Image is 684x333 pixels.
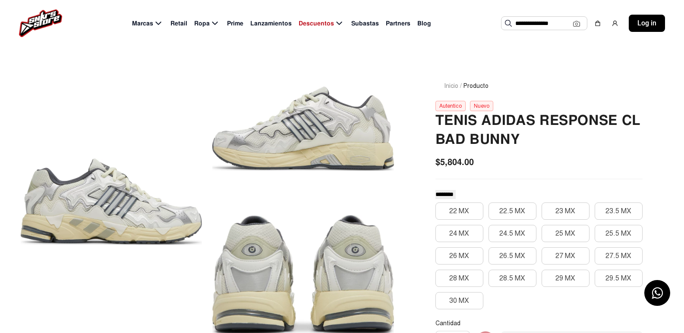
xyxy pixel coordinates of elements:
[299,19,334,28] span: Descuentos
[386,19,410,28] span: Partners
[435,292,483,309] button: 30 MX
[435,111,643,149] h2: Tenis Adidas Response Cl Bad Bunny
[489,225,536,242] button: 24.5 MX
[542,247,589,265] button: 27 MX
[542,225,589,242] button: 25 MX
[435,156,474,168] span: $5,804.00
[351,19,379,28] span: Subastas
[463,81,489,90] span: Producto
[489,270,536,287] button: 28.5 MX
[444,82,458,90] a: Inicio
[489,202,536,220] button: 22.5 MX
[460,81,462,90] span: /
[489,247,536,265] button: 26.5 MX
[19,9,62,37] img: logo
[435,225,483,242] button: 24 MX
[132,19,153,28] span: Marcas
[435,320,643,327] p: Cantidad
[573,20,580,27] img: Cámara
[435,101,466,111] div: Autentico
[595,270,643,287] button: 29.5 MX
[595,202,643,220] button: 23.5 MX
[227,19,243,28] span: Prime
[594,20,601,27] img: shopping
[637,18,656,28] span: Log in
[417,19,431,28] span: Blog
[612,20,618,27] img: user
[542,270,589,287] button: 29 MX
[435,202,483,220] button: 22 MX
[542,202,589,220] button: 23 MX
[595,247,643,265] button: 27.5 MX
[170,19,187,28] span: Retail
[250,19,292,28] span: Lanzamientos
[435,247,483,265] button: 26 MX
[194,19,210,28] span: Ropa
[470,101,493,111] div: Nuevo
[595,225,643,242] button: 25.5 MX
[505,20,512,27] img: Buscar
[435,270,483,287] button: 28 MX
